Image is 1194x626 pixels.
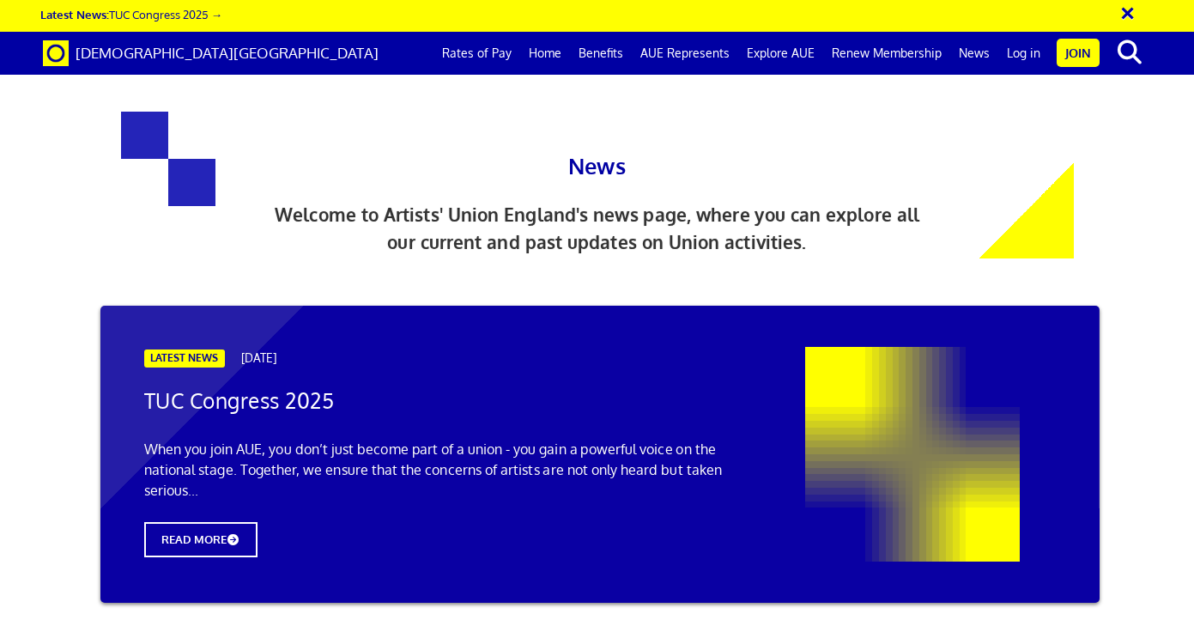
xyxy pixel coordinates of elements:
a: Log in [998,32,1049,75]
a: Latest News:TUC Congress 2025 → [40,7,222,21]
a: News [950,32,998,75]
span: [DEMOGRAPHIC_DATA][GEOGRAPHIC_DATA] [76,44,379,62]
strong: Latest News: [40,7,109,21]
h2: TUC Congress 2025 [144,390,743,413]
a: Explore AUE [738,32,823,75]
a: Join [1057,39,1100,67]
a: Brand [DEMOGRAPHIC_DATA][GEOGRAPHIC_DATA] [30,32,391,75]
span: Welcome to Artists' Union England's news page, where you can explore all our current and past upd... [275,204,919,253]
a: Benefits [570,32,632,75]
a: Renew Membership [823,32,950,75]
a: AUE Represents [632,32,738,75]
p: When you join AUE, you don’t just become part of a union - you gain a powerful voice on the natio... [144,439,743,501]
span: LATEST NEWS [144,349,225,368]
button: search [1103,34,1155,70]
h1: News [391,112,803,184]
span: READ MORE [144,522,258,557]
a: Home [520,32,570,75]
a: Rates of Pay [433,32,520,75]
span: [DATE] [241,350,277,365]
